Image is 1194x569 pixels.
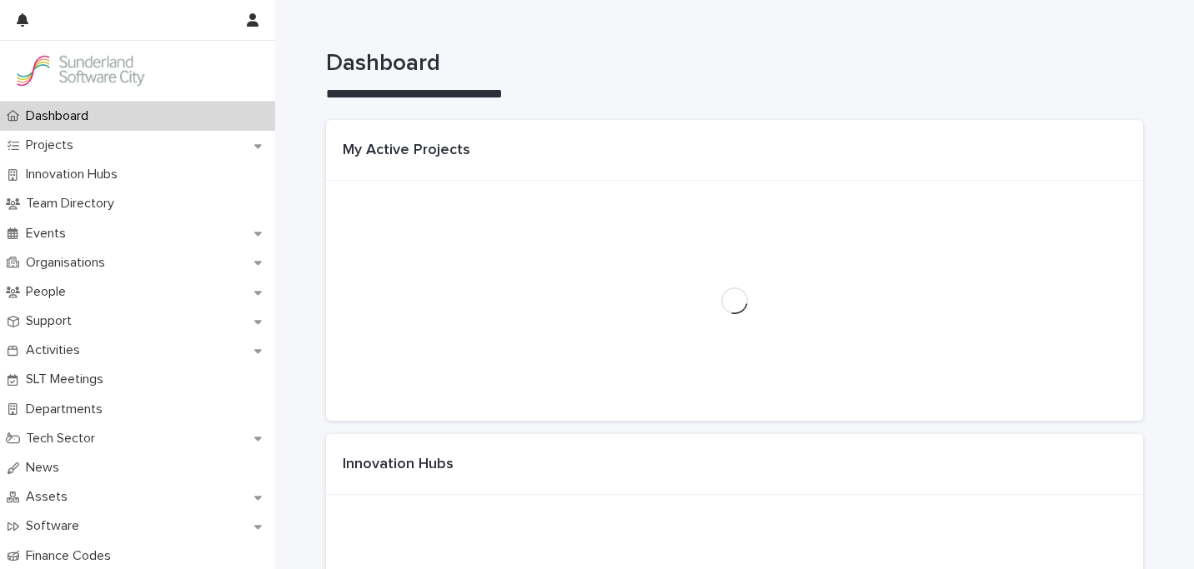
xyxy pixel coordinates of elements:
p: Team Directory [19,196,128,212]
p: People [19,284,79,300]
h1: Innovation Hubs [343,456,454,474]
p: Organisations [19,255,118,271]
p: Software [19,518,93,534]
p: Dashboard [19,108,102,124]
p: Innovation Hubs [19,167,131,182]
p: Projects [19,137,87,153]
p: News [19,460,73,476]
h1: Dashboard [326,50,1143,78]
p: Finance Codes [19,548,124,564]
p: Tech Sector [19,431,108,447]
p: Activities [19,342,93,358]
p: Events [19,226,79,242]
h1: My Active Projects [343,142,470,160]
p: Assets [19,489,81,505]
p: Support [19,313,85,329]
p: SLT Meetings [19,372,117,387]
p: Departments [19,402,116,417]
img: Kay6KQejSz2FjblR6DWv [13,54,147,87]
